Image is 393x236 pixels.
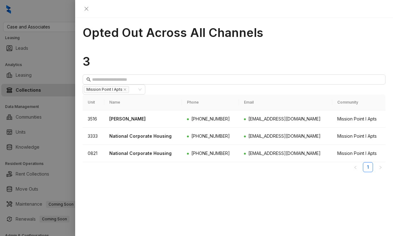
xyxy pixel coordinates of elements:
[350,162,360,172] li: Previous Page
[191,116,230,121] span: [PHONE_NUMBER]
[337,150,380,157] div: Mission Point I Apts
[83,54,385,69] h1: 3
[379,166,382,169] span: right
[83,5,90,13] button: Close
[83,128,104,145] td: 3333
[104,95,182,111] th: Name
[248,133,321,139] span: [EMAIL_ADDRESS][DOMAIN_NAME]
[332,95,385,111] th: Community
[109,150,177,157] p: National Corporate Housing
[337,115,380,122] div: Mission Point I Apts
[182,95,239,111] th: Phone
[191,151,230,156] span: [PHONE_NUMBER]
[248,151,321,156] span: [EMAIL_ADDRESS][DOMAIN_NAME]
[83,95,104,111] th: Unit
[83,25,385,40] h1: Opted Out Across All Channels
[83,145,104,162] td: 0821
[86,77,91,82] span: search
[375,162,385,172] button: right
[84,86,129,93] span: Mission Point I Apts
[109,115,177,122] p: [PERSON_NAME]
[375,162,385,172] li: Next Page
[83,110,104,128] td: 3516
[123,88,127,91] span: close
[363,162,373,172] li: 1
[84,6,89,11] span: close
[239,95,332,111] th: Email
[363,162,373,172] a: 1
[248,116,321,121] span: [EMAIL_ADDRESS][DOMAIN_NAME]
[354,166,357,169] span: left
[191,133,230,139] span: [PHONE_NUMBER]
[109,133,177,140] p: National Corporate Housing
[350,162,360,172] button: left
[337,133,380,140] div: Mission Point I Apts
